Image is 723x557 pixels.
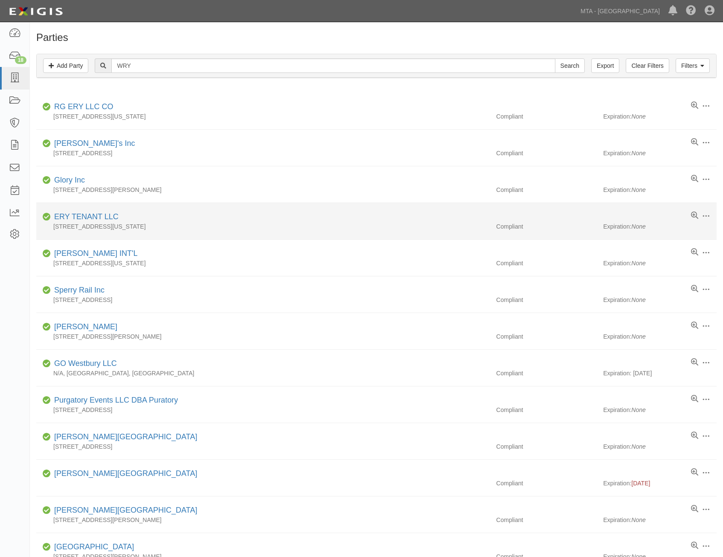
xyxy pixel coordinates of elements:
input: Search [555,58,585,73]
div: Expiration: [603,442,717,451]
div: [STREET_ADDRESS][US_STATE] [36,222,490,231]
div: Expiration: [603,259,717,267]
a: RG ERY LLC CO [54,102,113,111]
div: HEERY INT'L [51,248,137,259]
i: Compliant [43,397,51,403]
div: Expiration: [603,186,717,194]
i: Compliant [43,544,51,550]
a: View results summary [691,138,698,147]
div: Gold Coast Public Library [51,542,134,553]
a: [PERSON_NAME][GEOGRAPHIC_DATA] [54,432,197,441]
i: Compliant [43,508,51,513]
div: [STREET_ADDRESS][PERSON_NAME] [36,332,490,341]
div: Compliant [490,332,603,341]
div: Glen Cove Public Library [51,505,197,516]
a: View results summary [691,468,698,477]
a: Glory Inc [54,176,85,184]
div: Expiration: [603,149,717,157]
i: None [631,186,645,193]
a: MTA - [GEOGRAPHIC_DATA] [576,3,664,20]
div: Expiration: [603,516,717,524]
div: Compliant [490,442,603,451]
div: Cory's Inc [51,138,135,149]
a: [PERSON_NAME][GEOGRAPHIC_DATA] [54,469,197,478]
div: Expiration: [603,112,717,121]
i: None [631,443,645,450]
div: Compliant [490,186,603,194]
div: Expiration: [603,406,717,414]
div: [STREET_ADDRESS][PERSON_NAME] [36,516,490,524]
a: ERY TENANT LLC [54,212,119,221]
div: Compliant [490,516,603,524]
a: View results summary [691,358,698,367]
i: None [631,406,645,413]
i: Compliant [43,104,51,110]
a: View results summary [691,432,698,440]
div: Expiration: [DATE] [603,369,717,377]
div: Expiration: [603,332,717,341]
div: Sperry Rail Inc [51,285,105,296]
div: Expiration: [603,296,717,304]
div: Baldwin Public Library [51,468,197,479]
div: [STREET_ADDRESS][US_STATE] [36,112,490,121]
i: Compliant [43,471,51,477]
div: [STREET_ADDRESS] [36,406,490,414]
div: [STREET_ADDRESS] [36,296,490,304]
div: Baldwin Public Library [51,432,197,443]
i: None [631,296,645,303]
a: View results summary [691,212,698,220]
div: Terry Marine [51,322,117,333]
div: N/A, [GEOGRAPHIC_DATA], [GEOGRAPHIC_DATA] [36,369,490,377]
div: Compliant [490,369,603,377]
div: Expiration: [603,222,717,231]
i: None [631,150,645,157]
span: [DATE] [631,480,650,487]
i: Compliant [43,287,51,293]
i: Compliant [43,361,51,367]
div: Compliant [490,296,603,304]
h1: Parties [36,32,717,43]
div: RG ERY LLC CO [51,102,113,113]
div: Compliant [490,259,603,267]
div: [STREET_ADDRESS] [36,442,490,451]
a: View results summary [691,322,698,330]
a: [PERSON_NAME] [54,322,117,331]
i: None [631,223,645,230]
i: Compliant [43,251,51,257]
div: Purgatory Events LLC DBA Puratory [51,395,178,406]
a: Export [591,58,619,73]
i: Compliant [43,434,51,440]
a: View results summary [691,175,698,183]
div: Glory Inc [51,175,85,186]
div: [STREET_ADDRESS][PERSON_NAME] [36,186,490,194]
div: GO Westbury LLC [51,358,117,369]
i: Compliant [43,214,51,220]
div: Compliant [490,406,603,414]
a: [GEOGRAPHIC_DATA] [54,542,134,551]
i: Compliant [43,177,51,183]
div: 18 [15,56,26,64]
a: View results summary [691,542,698,550]
div: Compliant [490,222,603,231]
a: View results summary [691,248,698,257]
img: Logo [6,4,65,19]
a: View results summary [691,102,698,110]
a: Clear Filters [626,58,669,73]
i: Compliant [43,324,51,330]
div: Compliant [490,479,603,487]
a: GO Westbury LLC [54,359,117,368]
i: None [631,516,645,523]
a: Purgatory Events LLC DBA Puratory [54,396,178,404]
div: [STREET_ADDRESS][US_STATE] [36,259,490,267]
div: [STREET_ADDRESS] [36,149,490,157]
a: View results summary [691,285,698,293]
i: None [631,260,645,267]
a: Sperry Rail Inc [54,286,105,294]
i: None [631,113,645,120]
a: Filters [676,58,710,73]
input: Search [111,58,555,73]
div: Compliant [490,112,603,121]
div: ERY TENANT LLC [51,212,119,223]
a: [PERSON_NAME]'s Inc [54,139,135,148]
i: None [631,333,645,340]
